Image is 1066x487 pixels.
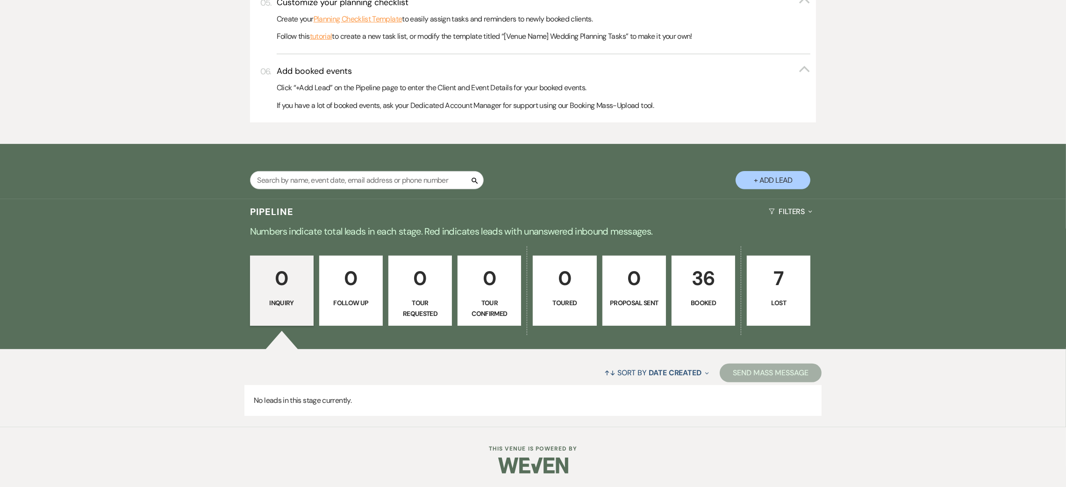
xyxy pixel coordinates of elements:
[319,256,383,326] a: 0Follow Up
[244,385,822,416] p: No leads in this stage currently.
[601,360,713,385] button: Sort By Date Created
[310,30,332,43] a: tutorial
[753,263,804,294] p: 7
[533,256,596,326] a: 0Toured
[458,256,521,326] a: 0Tour Confirmed
[250,256,314,326] a: 0Inquiry
[256,263,308,294] p: 0
[314,13,402,25] a: Planning Checklist Template
[325,263,377,294] p: 0
[747,256,810,326] a: 7Lost
[277,13,811,25] p: Create your to easily assign tasks and reminders to newly booked clients.
[464,298,515,319] p: Tour Confirmed
[765,199,816,224] button: Filters
[608,263,660,294] p: 0
[325,298,377,308] p: Follow Up
[608,298,660,308] p: Proposal Sent
[394,298,446,319] p: Tour Requested
[250,205,294,218] h3: Pipeline
[539,298,590,308] p: Toured
[498,449,568,482] img: Weven Logo
[250,171,484,189] input: Search by name, event date, email address or phone number
[678,263,729,294] p: 36
[197,224,870,239] p: Numbers indicate total leads in each stage. Red indicates leads with unanswered inbound messages.
[539,263,590,294] p: 0
[672,256,735,326] a: 36Booked
[464,263,515,294] p: 0
[277,82,811,94] p: Click “+Add Lead” on the Pipeline page to enter the Client and Event Details for your booked events.
[277,65,811,77] button: Add booked events
[602,256,666,326] a: 0Proposal Sent
[277,30,811,43] p: Follow this to create a new task list, or modify the template titled “[Venue Name] Wedding Planni...
[604,368,615,378] span: ↑↓
[277,65,352,77] h3: Add booked events
[394,263,446,294] p: 0
[678,298,729,308] p: Booked
[277,100,811,112] p: If you have a lot of booked events, ask your Dedicated Account Manager for support using our Book...
[649,368,701,378] span: Date Created
[753,298,804,308] p: Lost
[720,364,822,382] button: Send Mass Message
[388,256,452,326] a: 0Tour Requested
[736,171,810,189] button: + Add Lead
[256,298,308,308] p: Inquiry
